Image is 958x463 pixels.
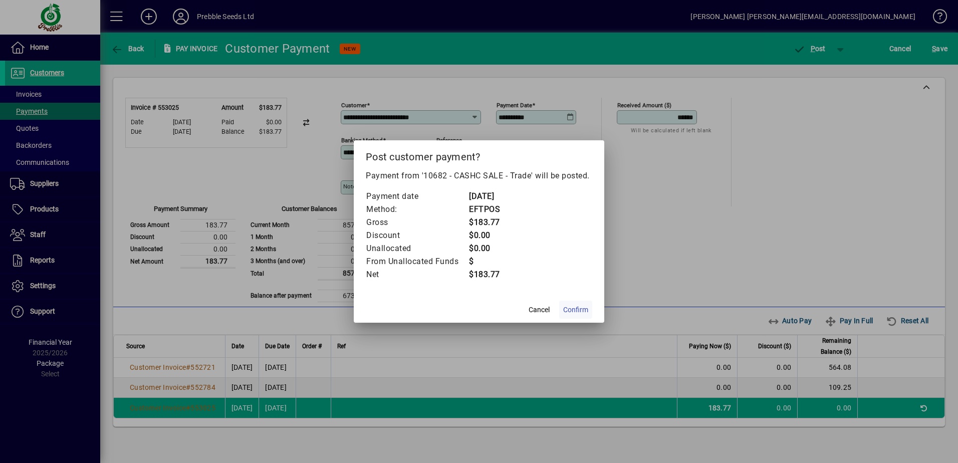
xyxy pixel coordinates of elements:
[468,190,509,203] td: [DATE]
[366,229,468,242] td: Discount
[366,268,468,281] td: Net
[366,216,468,229] td: Gross
[563,305,588,315] span: Confirm
[559,301,592,319] button: Confirm
[529,305,550,315] span: Cancel
[366,242,468,255] td: Unallocated
[468,242,509,255] td: $0.00
[366,190,468,203] td: Payment date
[354,140,604,169] h2: Post customer payment?
[366,255,468,268] td: From Unallocated Funds
[366,203,468,216] td: Method:
[468,229,509,242] td: $0.00
[366,170,592,182] p: Payment from '10682 - CASHC SALE - Trade' will be posted.
[468,268,509,281] td: $183.77
[468,216,509,229] td: $183.77
[523,301,555,319] button: Cancel
[468,255,509,268] td: $
[468,203,509,216] td: EFTPOS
